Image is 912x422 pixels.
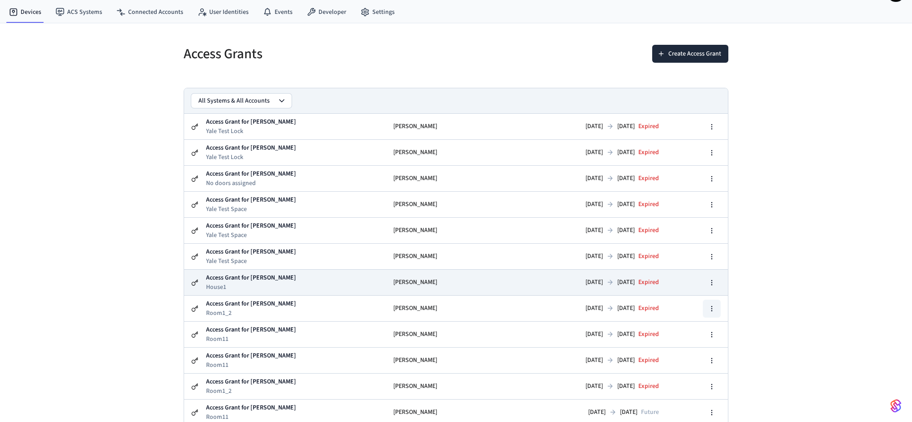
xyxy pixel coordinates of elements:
[638,200,659,209] p: expired
[256,4,300,20] a: Events
[638,304,659,313] p: expired
[184,45,451,63] h5: Access Grants
[206,117,296,127] p: Access Grant for [PERSON_NAME]
[206,325,296,335] p: Access Grant for [PERSON_NAME]
[585,356,659,365] button: [DATE][DATE]expired
[617,174,635,183] p: [DATE]
[585,148,603,157] p: [DATE]
[206,335,228,344] p: Room11
[206,309,232,318] p: Room1_2
[617,278,635,287] p: [DATE]
[617,122,635,131] p: [DATE]
[206,205,247,214] p: Yale Test Space
[617,356,635,365] p: [DATE]
[617,252,635,261] p: [DATE]
[206,257,247,266] p: Yale Test Space
[585,330,659,339] button: [DATE][DATE]expired
[191,94,292,108] button: All Systems & All Accounts
[890,399,901,413] img: SeamLogoGradient.69752ec5.svg
[393,200,490,209] p: [PERSON_NAME]
[585,174,659,183] button: [DATE][DATE]expired
[617,200,635,209] p: [DATE]
[353,4,402,20] a: Settings
[617,330,635,339] p: [DATE]
[206,221,296,231] p: Access Grant for [PERSON_NAME]
[617,148,635,157] p: [DATE]
[206,169,296,179] p: Access Grant for [PERSON_NAME]
[620,408,637,417] p: [DATE]
[206,403,296,413] p: Access Grant for [PERSON_NAME]
[638,148,659,157] p: expired
[206,361,228,370] p: Room11
[588,408,659,417] button: [DATE][DATE]future
[585,148,659,157] button: [DATE][DATE]expired
[638,330,659,339] p: expired
[206,179,256,188] p: No doors assigned
[109,4,190,20] a: Connected Accounts
[638,382,659,391] p: expired
[585,200,603,209] p: [DATE]
[585,278,659,287] button: [DATE][DATE]expired
[393,356,490,365] p: [PERSON_NAME]
[206,377,296,387] p: Access Grant for [PERSON_NAME]
[638,174,659,183] p: expired
[585,174,603,183] p: [DATE]
[393,382,490,391] p: [PERSON_NAME]
[393,122,490,131] p: [PERSON_NAME]
[617,382,635,391] p: [DATE]
[585,252,659,261] button: [DATE][DATE]expired
[206,413,228,422] p: Room11
[585,200,659,209] button: [DATE][DATE]expired
[585,122,659,131] button: [DATE][DATE]expired
[617,226,635,235] p: [DATE]
[585,382,603,391] p: [DATE]
[206,283,226,292] p: House1
[617,304,635,313] p: [DATE]
[190,4,256,20] a: User Identities
[206,387,232,396] p: Room1_2
[588,408,606,417] p: [DATE]
[585,226,659,235] button: [DATE][DATE]expired
[206,299,296,309] p: Access Grant for [PERSON_NAME]
[2,4,48,20] a: Devices
[638,226,659,235] p: expired
[206,153,243,162] p: Yale Test Lock
[585,226,603,235] p: [DATE]
[585,252,603,261] p: [DATE]
[393,330,490,339] p: [PERSON_NAME]
[638,278,659,287] p: expired
[393,226,490,235] p: [PERSON_NAME]
[393,174,490,183] p: [PERSON_NAME]
[206,273,296,283] p: Access Grant for [PERSON_NAME]
[638,122,659,131] p: expired
[585,304,603,313] p: [DATE]
[638,356,659,365] p: expired
[206,143,296,153] p: Access Grant for [PERSON_NAME]
[393,408,490,417] p: [PERSON_NAME]
[393,304,490,313] p: [PERSON_NAME]
[300,4,353,20] a: Developer
[585,382,659,391] button: [DATE][DATE]expired
[585,278,603,287] p: [DATE]
[393,278,490,287] p: [PERSON_NAME]
[206,231,247,240] p: Yale Test Space
[48,4,109,20] a: ACS Systems
[585,122,603,131] p: [DATE]
[206,247,296,257] p: Access Grant for [PERSON_NAME]
[206,195,296,205] p: Access Grant for [PERSON_NAME]
[206,351,296,361] p: Access Grant for [PERSON_NAME]
[585,356,603,365] p: [DATE]
[585,330,603,339] p: [DATE]
[393,252,490,261] p: [PERSON_NAME]
[206,127,243,136] p: Yale Test Lock
[641,408,659,417] p: future
[652,45,728,63] button: Create Access Grant
[393,148,490,157] p: [PERSON_NAME]
[585,304,659,313] button: [DATE][DATE]expired
[638,252,659,261] p: expired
